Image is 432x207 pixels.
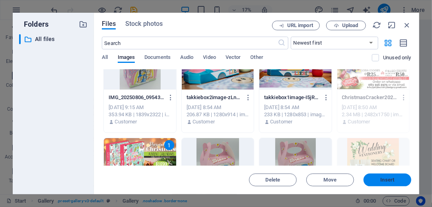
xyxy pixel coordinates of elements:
div: 2.34 MB | 2482x1750 | image/jpeg [342,111,405,118]
span: Delete [266,178,280,182]
span: Images [118,53,135,64]
span: Stock photos [125,19,163,29]
span: Upload [342,23,358,28]
i: Minimize [387,21,396,29]
div: This file has already been selected or is not supported by this element [337,138,409,190]
p: Customer [270,118,292,125]
i: Reload [372,21,381,29]
div: 1 [164,140,174,150]
i: Close [403,21,411,29]
button: Insert [364,174,411,186]
p: Customer [348,118,370,125]
p: takkiebox1image-I5jR_ikdE_6bYMaZVmUxhA.jpg [264,94,319,101]
div: [DATE] 8:50 AM [342,104,405,111]
button: Delete [249,174,297,186]
span: Video [203,53,216,64]
div: ​ [19,34,21,44]
span: Files [102,19,116,29]
span: Vector [226,53,241,64]
input: Search [102,37,278,49]
p: Customer [193,118,215,125]
div: [DATE] 8:54 AM [264,104,327,111]
span: Other [251,53,263,64]
span: Documents [144,53,171,64]
span: Insert [381,178,395,182]
span: All [102,53,108,64]
p: Displays only files that are not in use on the website. Files added during this session can still... [383,54,411,61]
p: ChristmasCracker2025ad-FTrppUlMlH9pJFuCca1-Ow.jpg [342,94,397,101]
span: Audio [180,53,193,64]
button: Upload [326,21,366,30]
span: URL import [287,23,313,28]
p: Customer [115,118,137,125]
div: 233 KB | 1280x853 | image/jpeg [264,111,327,118]
button: Move [306,174,354,186]
span: Move [324,178,337,182]
p: takkiebox2image-zLn_ImV3G1ropRa81xbbag.jpg [187,94,242,101]
p: Folders [19,19,49,29]
i: Create new folder [79,20,88,29]
div: 206.87 KB | 1280x914 | image/jpeg [187,111,249,118]
p: All files [35,35,73,44]
div: [DATE] 8:54 AM [187,104,249,111]
p: IMG_20250806_0954312-pxp6H7kGa4rn86hZiXF6cw.jpg [109,94,164,101]
button: URL import [272,21,320,30]
div: [DATE] 9:15 AM [109,104,171,111]
div: 353.94 KB | 1839x2322 | image/jpeg [109,111,171,118]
